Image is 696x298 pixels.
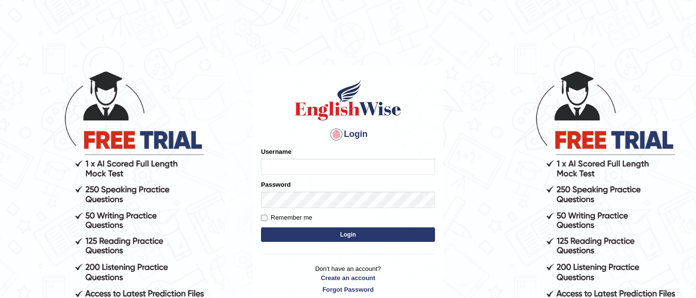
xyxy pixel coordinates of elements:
[261,227,435,242] button: Login
[261,273,435,283] a: Create an account
[293,78,403,122] img: Logo of English Wise sign in for intelligent practice with AI
[261,264,435,294] p: Don't have an account?
[261,213,312,223] label: Remember me
[261,147,291,156] label: Username
[261,180,290,189] label: Password
[261,215,267,221] input: Remember me
[261,285,435,294] a: Forgot Password
[261,127,435,142] h4: Login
